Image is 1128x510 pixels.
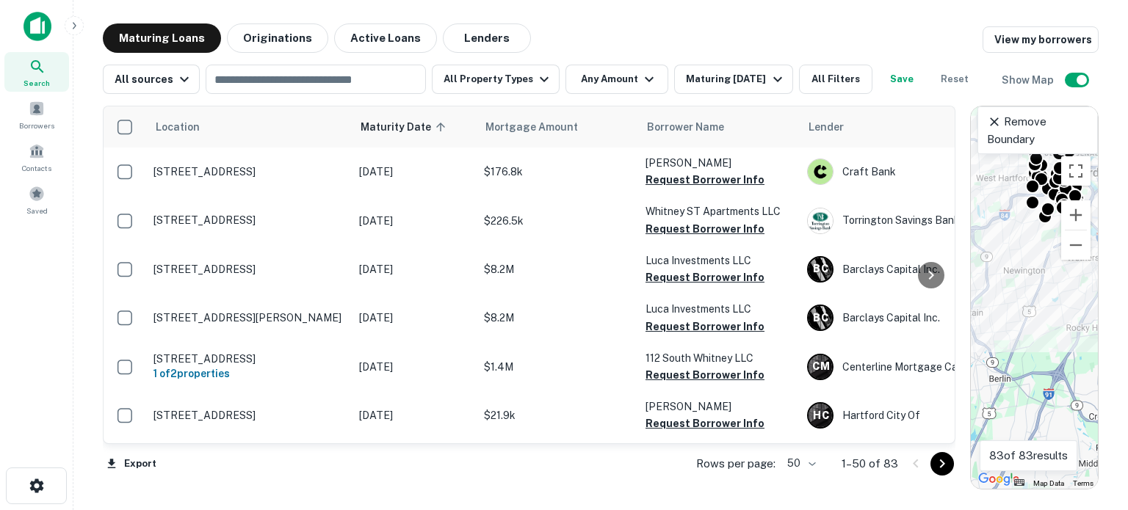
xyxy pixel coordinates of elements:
[485,118,597,136] span: Mortgage Amount
[646,269,764,286] button: Request Borrower Info
[334,23,437,53] button: Active Loans
[1033,478,1064,489] button: Map Data
[646,366,764,384] button: Request Borrower Info
[808,159,833,184] img: picture
[352,106,477,147] th: Maturity Date
[359,359,469,375] p: [DATE]
[432,65,560,94] button: All Property Types
[809,118,844,136] span: Lender
[146,106,352,147] th: Location
[799,65,872,94] button: All Filters
[26,205,48,216] span: Saved
[484,359,631,375] p: $1.4M
[647,118,724,136] span: Borrower Name
[153,214,344,227] p: [STREET_ADDRESS]
[1002,72,1056,88] h6: Show Map
[153,409,344,422] p: [STREET_ADDRESS]
[153,352,344,365] p: [STREET_ADDRESS]
[1061,230,1091,260] button: Zoom out
[983,26,1099,53] a: View my borrowers
[781,453,818,474] div: 50
[807,354,1027,380] div: Centerline Mortgage Capital INC
[477,106,638,147] th: Mortgage Amount
[359,164,469,180] p: [DATE]
[807,159,1027,185] div: Craft Bank
[4,137,69,177] a: Contacts
[153,263,344,276] p: [STREET_ADDRESS]
[115,70,193,88] div: All sources
[484,213,631,229] p: $226.5k
[800,106,1035,147] th: Lender
[646,171,764,189] button: Request Borrower Info
[812,359,829,374] p: C M
[646,318,764,335] button: Request Borrower Info
[813,310,828,326] p: B C
[359,407,469,423] p: [DATE]
[808,208,833,233] img: picture
[155,118,200,136] span: Location
[975,470,1023,489] a: Open this area in Google Maps (opens a new window)
[646,350,792,366] p: 112 South Whitney LLC
[23,77,50,89] span: Search
[696,455,775,473] p: Rows per page:
[638,106,800,147] th: Borrower Name
[971,106,1098,489] div: 0 0
[646,415,764,432] button: Request Borrower Info
[931,65,978,94] button: Reset
[103,23,221,53] button: Maturing Loans
[646,203,792,219] p: Whitney ST Apartments LLC
[153,311,344,324] p: [STREET_ADDRESS][PERSON_NAME]
[1014,479,1024,486] button: Keyboard shortcuts
[686,70,786,88] div: Maturing [DATE]
[4,180,69,219] a: Saved
[103,65,200,94] button: All sources
[359,310,469,326] p: [DATE]
[975,470,1023,489] img: Google
[443,23,531,53] button: Lenders
[359,213,469,229] p: [DATE]
[4,52,69,92] a: Search
[153,365,344,382] h6: 1 of 2 properties
[484,310,631,326] p: $8.2M
[23,12,51,41] img: capitalize-icon.png
[646,301,792,317] p: Luca Investments LLC
[646,252,792,269] p: Luca Investments LLC
[807,256,1027,283] div: Barclays Capital Inc.
[19,120,54,131] span: Borrowers
[878,65,925,94] button: Save your search to get updates of matches that match your search criteria.
[989,447,1068,465] p: 83 of 83 results
[674,65,792,94] button: Maturing [DATE]
[153,165,344,178] p: [STREET_ADDRESS]
[484,261,631,277] p: $8.2M
[1055,346,1128,416] iframe: Chat Widget
[646,220,764,238] button: Request Borrower Info
[565,65,668,94] button: Any Amount
[1061,200,1091,230] button: Zoom in
[484,407,631,423] p: $21.9k
[361,118,450,136] span: Maturity Date
[842,455,898,473] p: 1–50 of 83
[4,95,69,134] a: Borrowers
[813,408,828,423] p: H C
[484,164,631,180] p: $176.8k
[813,261,828,277] p: B C
[987,113,1088,147] p: Remove Boundary
[807,305,1027,331] div: Barclays Capital Inc.
[1061,156,1091,186] button: Toggle fullscreen view
[103,453,160,475] button: Export
[807,402,1027,429] div: Hartford City Of
[807,208,1027,234] div: Torrington Savings Bank
[22,162,51,174] span: Contacts
[1073,479,1093,487] a: Terms (opens in new tab)
[930,452,954,476] button: Go to next page
[646,155,792,171] p: [PERSON_NAME]
[227,23,328,53] button: Originations
[646,398,792,415] p: [PERSON_NAME]
[359,261,469,277] p: [DATE]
